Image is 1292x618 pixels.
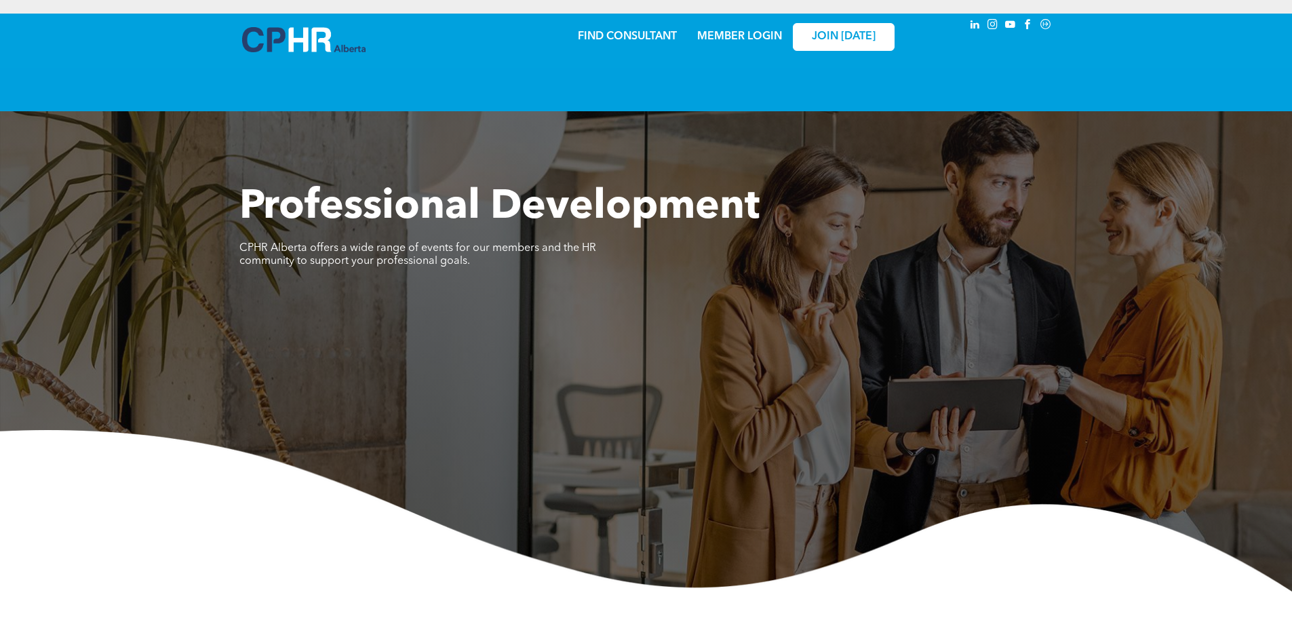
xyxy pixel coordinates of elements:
[793,23,895,51] a: JOIN [DATE]
[242,27,366,52] img: A blue and white logo for cp alberta
[578,31,677,42] a: FIND CONSULTANT
[1021,17,1036,35] a: facebook
[239,187,760,228] span: Professional Development
[239,243,596,267] span: CPHR Alberta offers a wide range of events for our members and the HR community to support your p...
[1038,17,1053,35] a: Social network
[812,31,876,43] span: JOIN [DATE]
[968,17,983,35] a: linkedin
[1003,17,1018,35] a: youtube
[985,17,1000,35] a: instagram
[697,31,782,42] a: MEMBER LOGIN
